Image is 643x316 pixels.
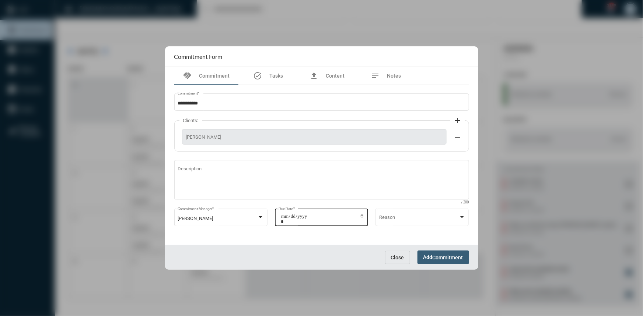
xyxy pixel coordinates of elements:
span: Commitment [199,73,230,79]
mat-icon: notes [371,71,380,80]
mat-hint: / 200 [461,200,469,205]
span: Notes [387,73,401,79]
mat-icon: remove [453,133,462,142]
mat-icon: add [453,116,462,125]
span: Content [326,73,345,79]
button: AddCommitment [417,251,469,264]
mat-icon: handshake [183,71,192,80]
button: Close [385,251,410,264]
span: Add [423,254,463,260]
span: Close [391,255,404,260]
h2: Commitment Form [174,53,223,60]
span: [PERSON_NAME] [186,134,443,140]
mat-icon: task_alt [253,71,262,80]
label: Clients: [179,118,202,123]
span: [PERSON_NAME] [178,216,213,221]
mat-icon: file_upload [310,71,318,80]
span: Tasks [269,73,283,79]
span: Commitment [433,255,463,260]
